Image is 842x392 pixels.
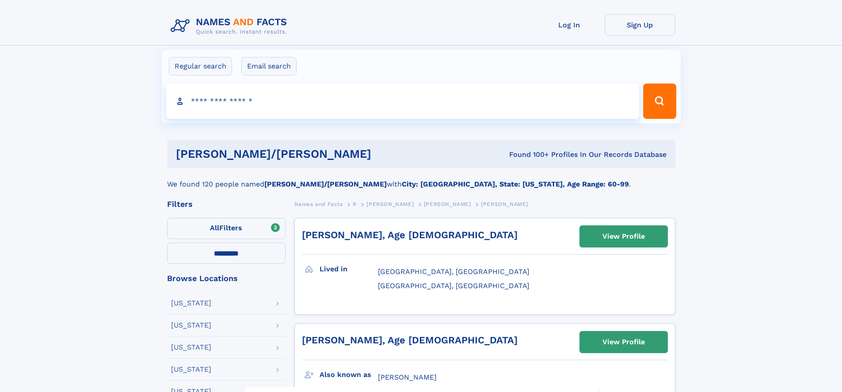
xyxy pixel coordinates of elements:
[534,14,605,36] a: Log In
[366,201,414,207] span: [PERSON_NAME]
[580,226,667,247] a: View Profile
[440,150,667,160] div: Found 100+ Profiles In Our Records Database
[481,201,528,207] span: [PERSON_NAME]
[366,198,414,209] a: [PERSON_NAME]
[320,367,378,382] h3: Also known as
[264,180,387,188] b: [PERSON_NAME]/[PERSON_NAME]
[171,366,211,373] div: [US_STATE]
[167,218,286,239] label: Filters
[580,331,667,353] a: View Profile
[171,322,211,329] div: [US_STATE]
[302,229,518,240] a: [PERSON_NAME], Age [DEMOGRAPHIC_DATA]
[241,57,297,76] label: Email search
[424,201,471,207] span: [PERSON_NAME]
[167,200,286,208] div: Filters
[602,226,645,247] div: View Profile
[402,180,629,188] b: City: [GEOGRAPHIC_DATA], State: [US_STATE], Age Range: 60-99
[643,84,676,119] button: Search Button
[294,198,343,209] a: Names and Facts
[605,14,675,36] a: Sign Up
[602,332,645,352] div: View Profile
[302,335,518,346] a: [PERSON_NAME], Age [DEMOGRAPHIC_DATA]
[210,224,219,232] span: All
[424,198,471,209] a: [PERSON_NAME]
[171,344,211,351] div: [US_STATE]
[378,282,530,290] span: [GEOGRAPHIC_DATA], [GEOGRAPHIC_DATA]
[171,300,211,307] div: [US_STATE]
[378,267,530,276] span: [GEOGRAPHIC_DATA], [GEOGRAPHIC_DATA]
[176,148,440,160] h1: [PERSON_NAME]/[PERSON_NAME]
[166,84,640,119] input: search input
[378,373,437,381] span: [PERSON_NAME]
[167,14,294,38] img: Logo Names and Facts
[169,57,232,76] label: Regular search
[353,201,357,207] span: R
[167,274,286,282] div: Browse Locations
[353,198,357,209] a: R
[320,262,378,277] h3: Lived in
[167,168,675,190] div: We found 120 people named with .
